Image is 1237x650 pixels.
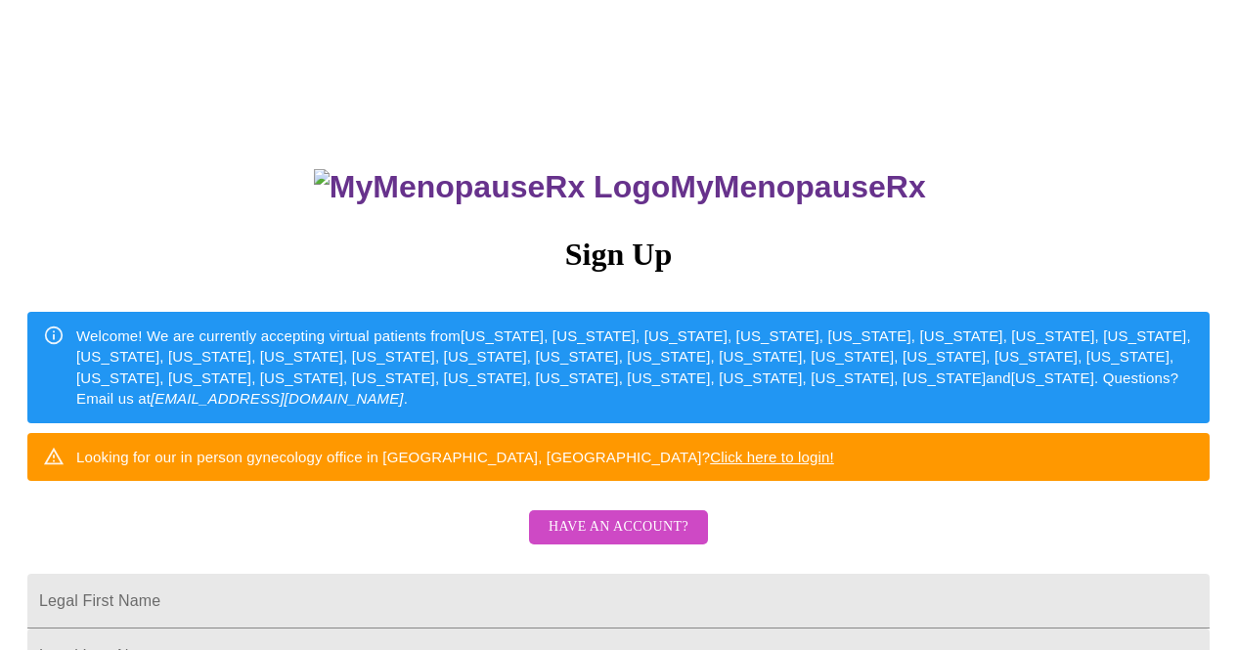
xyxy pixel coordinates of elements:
h3: MyMenopauseRx [30,169,1211,205]
div: Welcome! We are currently accepting virtual patients from [US_STATE], [US_STATE], [US_STATE], [US... [76,318,1194,417]
h3: Sign Up [27,237,1210,273]
a: Have an account? [524,532,713,548]
div: Looking for our in person gynecology office in [GEOGRAPHIC_DATA], [GEOGRAPHIC_DATA]? [76,439,834,475]
span: Have an account? [549,515,688,540]
img: MyMenopauseRx Logo [314,169,670,205]
a: Click here to login! [710,449,834,465]
em: [EMAIL_ADDRESS][DOMAIN_NAME] [151,390,404,407]
button: Have an account? [529,510,708,544]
